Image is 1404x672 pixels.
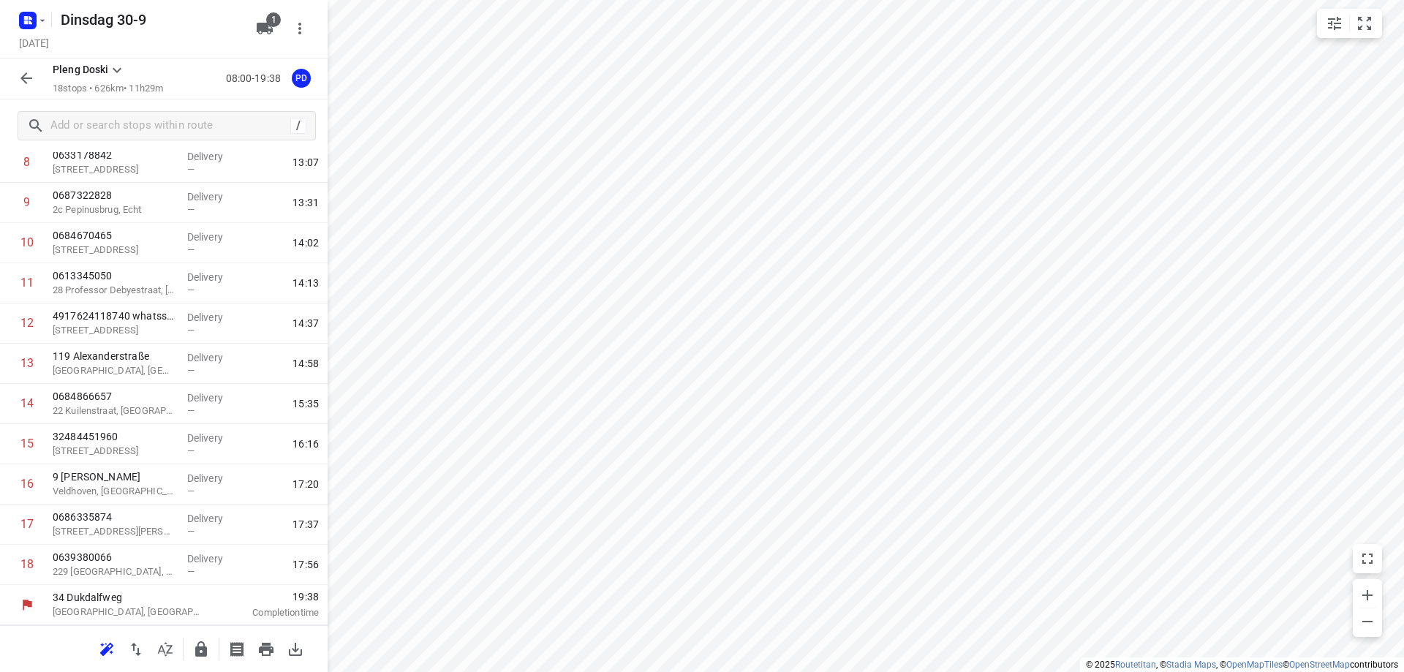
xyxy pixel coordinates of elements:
p: Delivery [187,149,241,164]
h5: Project date [13,34,55,51]
span: — [187,204,195,215]
p: 2c Pepinusbrug, Echt [53,203,175,217]
p: 0684670465 [53,228,175,243]
p: Delivery [187,390,241,405]
span: — [187,325,195,336]
p: Delivery [187,270,241,284]
p: [STREET_ADDRESS] [53,323,175,338]
span: 13:31 [292,195,319,210]
span: — [187,284,195,295]
div: 18 [20,557,34,571]
div: small contained button group [1317,9,1382,38]
p: Delivery [187,471,241,486]
span: — [187,445,195,456]
p: Veldhoven, [GEOGRAPHIC_DATA] [53,484,175,499]
p: 34 Dukdalfweg [53,590,205,605]
div: 12 [20,316,34,330]
span: 13:07 [292,155,319,170]
p: 229 [GEOGRAPHIC_DATA], Best [53,565,175,579]
span: — [187,405,195,416]
span: 17:37 [292,517,319,532]
div: 11 [20,276,34,290]
button: PD [287,64,316,93]
h5: Rename [55,8,244,31]
div: 16 [20,477,34,491]
input: Add or search stops within route [50,115,290,137]
a: OpenMapTiles [1226,660,1283,670]
p: [GEOGRAPHIC_DATA], [GEOGRAPHIC_DATA] [53,605,205,619]
p: [STREET_ADDRESS] [53,243,175,257]
p: Delivery [187,230,241,244]
p: 0613345050 [53,268,175,283]
span: 19:38 [222,589,319,604]
p: 28 Professor Debyestraat, Hoensbroek [53,283,175,298]
span: — [187,486,195,497]
p: [GEOGRAPHIC_DATA], [GEOGRAPHIC_DATA] [53,363,175,378]
p: Pleng Doski [53,62,108,78]
p: 422 Mozartstraat, Roermond [53,162,175,177]
span: 14:37 [292,316,319,331]
li: © 2025 , © , © © contributors [1086,660,1398,670]
p: 0639380066 [53,550,175,565]
span: 16:16 [292,437,319,451]
div: 8 [23,155,30,169]
p: 9 [PERSON_NAME] [53,469,175,484]
span: — [187,244,195,255]
p: Delivery [187,551,241,566]
p: 4917624118740 whatss app [53,309,175,323]
p: 08:00-19:38 [226,71,287,86]
p: 0687322828 [53,188,175,203]
a: Stadia Maps [1166,660,1216,670]
p: Delivery [187,350,241,365]
span: 17:20 [292,477,319,491]
p: 119 Alexanderstraße [53,349,175,363]
a: Routetitan [1115,660,1156,670]
span: — [187,164,195,175]
button: More [285,14,314,43]
button: Map settings [1320,9,1349,38]
span: — [187,526,195,537]
div: PD [292,69,311,88]
div: 13 [20,356,34,370]
p: Delivery [187,310,241,325]
button: 1 [250,14,279,43]
span: — [187,365,195,376]
div: 17 [20,517,34,531]
div: 14 [20,396,34,410]
p: 32484451960 [53,429,175,444]
span: Assigned to Pleng Doski [287,71,316,85]
p: 50 Clara Wichmannstraat, Eindhoven [53,524,175,539]
div: 15 [20,437,34,450]
p: 0684866657 [53,389,175,404]
a: OpenStreetMap [1289,660,1350,670]
div: 10 [20,235,34,249]
p: Completion time [222,605,319,620]
div: 9 [23,195,30,209]
span: 15:35 [292,396,319,411]
span: Reverse route [121,641,151,655]
span: 17:56 [292,557,319,572]
p: 0633178842 [53,148,175,162]
p: 22 Kuilenstraat, Meerssen [53,404,175,418]
p: Delivery [187,431,241,445]
span: 14:02 [292,235,319,250]
p: 18 stops • 626km • 11h29m [53,82,163,96]
p: 0686335874 [53,510,175,524]
span: 14:13 [292,276,319,290]
span: 1 [266,12,281,27]
span: Sort by time window [151,641,180,655]
p: Delivery [187,189,241,204]
p: 2 Harmoniestraat, Hasselt [53,444,175,458]
span: — [187,566,195,577]
div: / [290,118,306,134]
p: Delivery [187,511,241,526]
span: 14:58 [292,356,319,371]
